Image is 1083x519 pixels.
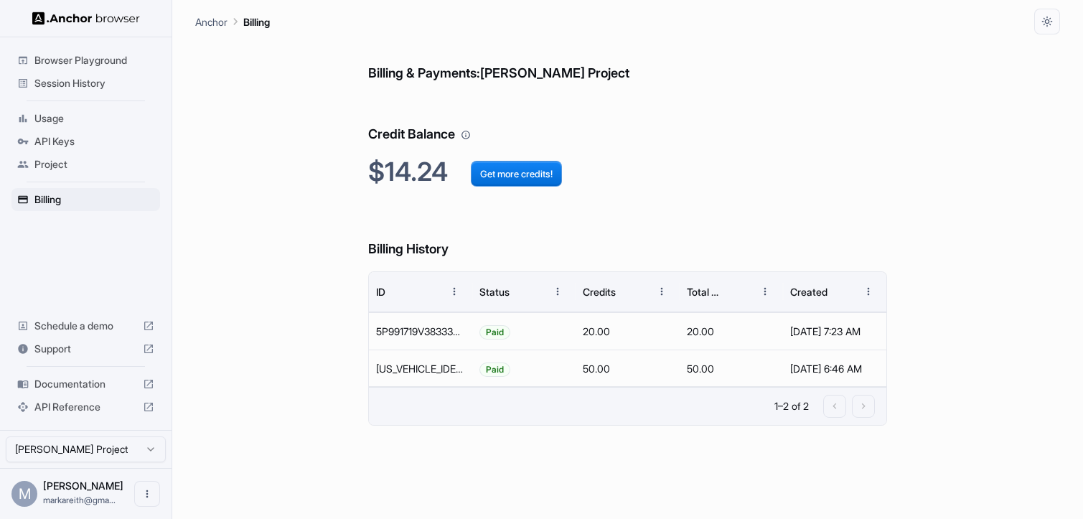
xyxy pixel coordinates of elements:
[368,95,887,145] h6: Credit Balance
[32,11,140,25] img: Anchor Logo
[34,377,137,391] span: Documentation
[752,279,778,304] button: Menu
[790,350,879,387] div: [DATE] 6:46 AM
[790,286,828,298] div: Created
[11,49,160,72] div: Browser Playground
[34,192,154,207] span: Billing
[774,399,809,413] p: 1–2 of 2
[11,72,160,95] div: Session History
[461,130,471,140] svg: Your credit balance will be consumed as you use the API. Visit the usage page to view a breakdown...
[11,314,160,337] div: Schedule a demo
[480,314,510,350] span: Paid
[34,319,137,333] span: Schedule a demo
[790,313,879,350] div: [DATE] 7:23 AM
[195,14,270,29] nav: breadcrumb
[479,286,510,298] div: Status
[195,14,228,29] p: Anchor
[243,14,270,29] p: Billing
[576,350,679,387] div: 50.00
[34,400,137,414] span: API Reference
[34,134,154,149] span: API Keys
[11,337,160,360] div: Support
[376,286,385,298] div: ID
[416,279,441,304] button: Sort
[34,157,154,172] span: Project
[368,34,887,84] h6: Billing & Payments: [PERSON_NAME] Project
[545,279,571,304] button: Menu
[623,279,649,304] button: Sort
[34,342,137,356] span: Support
[43,495,116,505] span: markareith@gmail.com
[34,111,154,126] span: Usage
[34,76,154,90] span: Session History
[680,312,783,350] div: 20.00
[687,286,725,298] div: Total Cost
[855,279,881,304] button: Menu
[368,156,887,187] h2: $14.24
[11,153,160,176] div: Project
[480,351,510,388] span: Paid
[11,373,160,396] div: Documentation
[34,53,154,67] span: Browser Playground
[11,188,160,211] div: Billing
[649,279,675,304] button: Menu
[11,107,160,130] div: Usage
[583,286,616,298] div: Credits
[519,279,545,304] button: Sort
[726,279,752,304] button: Sort
[368,210,887,260] h6: Billing History
[830,279,855,304] button: Sort
[43,480,123,492] span: Mark Reith
[134,481,160,507] button: Open menu
[11,396,160,419] div: API Reference
[441,279,467,304] button: Menu
[11,481,37,507] div: M
[576,312,679,350] div: 20.00
[369,350,472,387] div: 56J749505L6157927
[11,130,160,153] div: API Keys
[680,350,783,387] div: 50.00
[471,161,562,187] button: Get more credits!
[369,312,472,350] div: 5P991719V3833330G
